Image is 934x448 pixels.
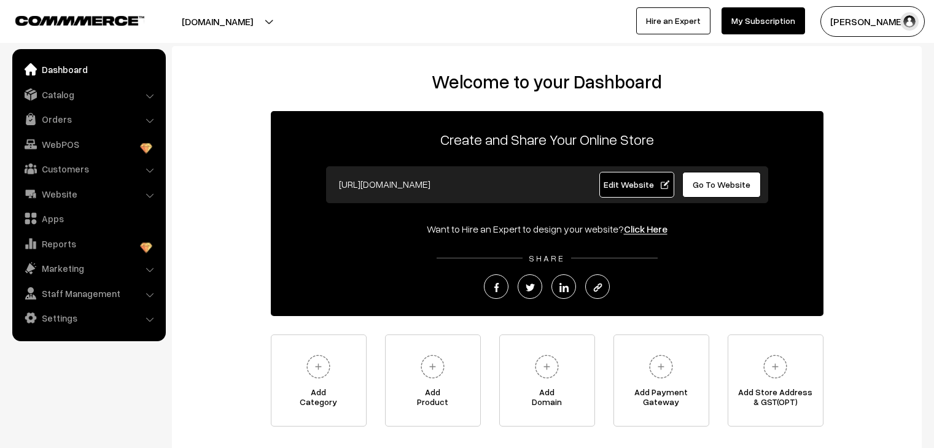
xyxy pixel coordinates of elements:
a: Apps [15,207,162,230]
a: Website [15,183,162,205]
span: Add Product [386,387,480,412]
a: Go To Website [682,172,761,198]
span: Edit Website [604,179,669,190]
a: Dashboard [15,58,162,80]
a: WebPOS [15,133,162,155]
a: Add PaymentGateway [613,334,709,427]
a: My Subscription [722,7,805,34]
span: Add Payment Gateway [614,387,709,412]
a: Click Here [624,223,667,235]
p: Create and Share Your Online Store [271,128,823,150]
span: Go To Website [693,179,750,190]
span: Add Store Address & GST(OPT) [728,387,823,412]
img: plus.svg [644,350,678,384]
img: plus.svg [302,350,335,384]
button: [PERSON_NAME] [820,6,925,37]
span: Add Domain [500,387,594,412]
a: AddProduct [385,334,481,427]
img: plus.svg [530,350,564,384]
a: Staff Management [15,282,162,304]
h2: Welcome to your Dashboard [184,71,909,93]
a: Reports [15,233,162,255]
div: Want to Hire an Expert to design your website? [271,222,823,236]
a: Customers [15,158,162,180]
a: Hire an Expert [636,7,710,34]
img: plus.svg [416,350,449,384]
a: AddDomain [499,334,595,427]
span: Add Category [271,387,366,412]
img: user [900,12,919,31]
button: [DOMAIN_NAME] [139,6,296,37]
span: SHARE [523,253,571,263]
a: Edit Website [599,172,674,198]
a: Add Store Address& GST(OPT) [728,334,823,427]
a: Orders [15,108,162,130]
a: COMMMERCE [15,12,123,27]
a: AddCategory [271,334,367,427]
a: Settings [15,307,162,329]
a: Catalog [15,83,162,106]
img: COMMMERCE [15,16,144,25]
img: plus.svg [758,350,792,384]
a: Marketing [15,257,162,279]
